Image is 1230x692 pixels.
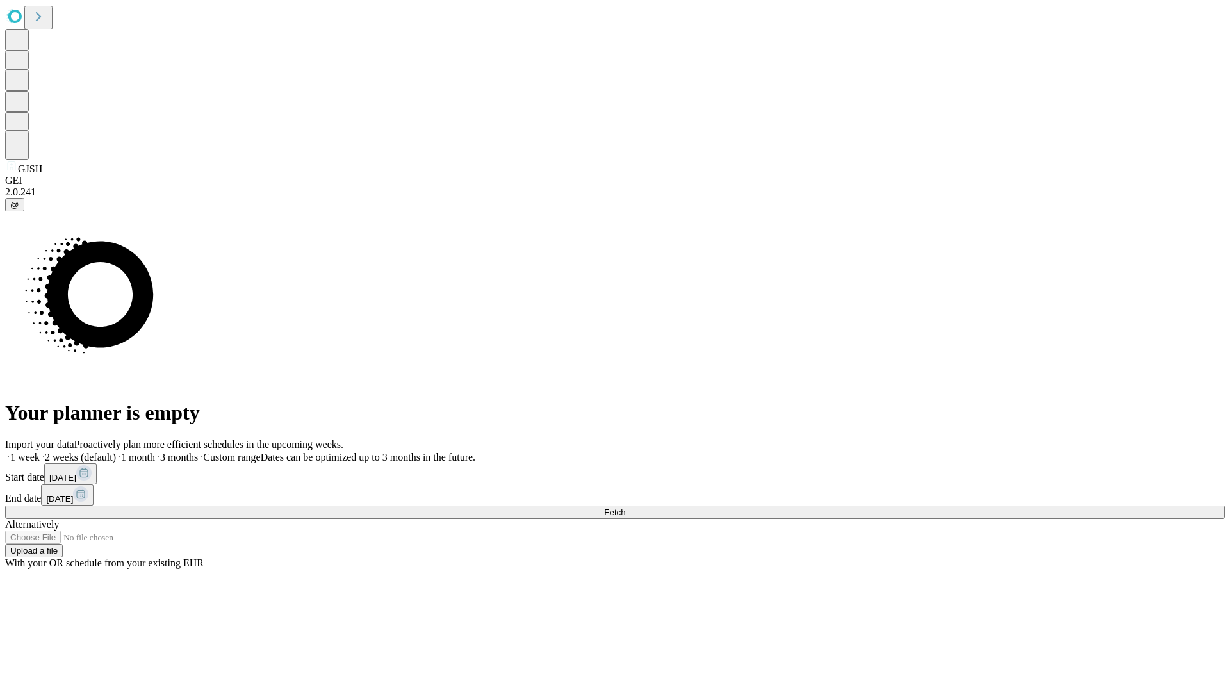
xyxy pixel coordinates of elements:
div: Start date [5,463,1225,484]
button: @ [5,198,24,211]
button: [DATE] [41,484,94,506]
span: Fetch [604,507,625,517]
span: Proactively plan more efficient schedules in the upcoming weeks. [74,439,343,450]
div: GEI [5,175,1225,186]
span: 1 month [121,452,155,463]
span: GJSH [18,163,42,174]
span: 2 weeks (default) [45,452,116,463]
button: [DATE] [44,463,97,484]
span: Custom range [203,452,260,463]
span: Import your data [5,439,74,450]
span: Dates can be optimized up to 3 months in the future. [261,452,475,463]
button: Fetch [5,506,1225,519]
span: @ [10,200,19,210]
button: Upload a file [5,544,63,557]
div: 2.0.241 [5,186,1225,198]
h1: Your planner is empty [5,401,1225,425]
span: [DATE] [46,494,73,504]
span: With your OR schedule from your existing EHR [5,557,204,568]
span: Alternatively [5,519,59,530]
span: 3 months [160,452,198,463]
div: End date [5,484,1225,506]
span: [DATE] [49,473,76,482]
span: 1 week [10,452,40,463]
